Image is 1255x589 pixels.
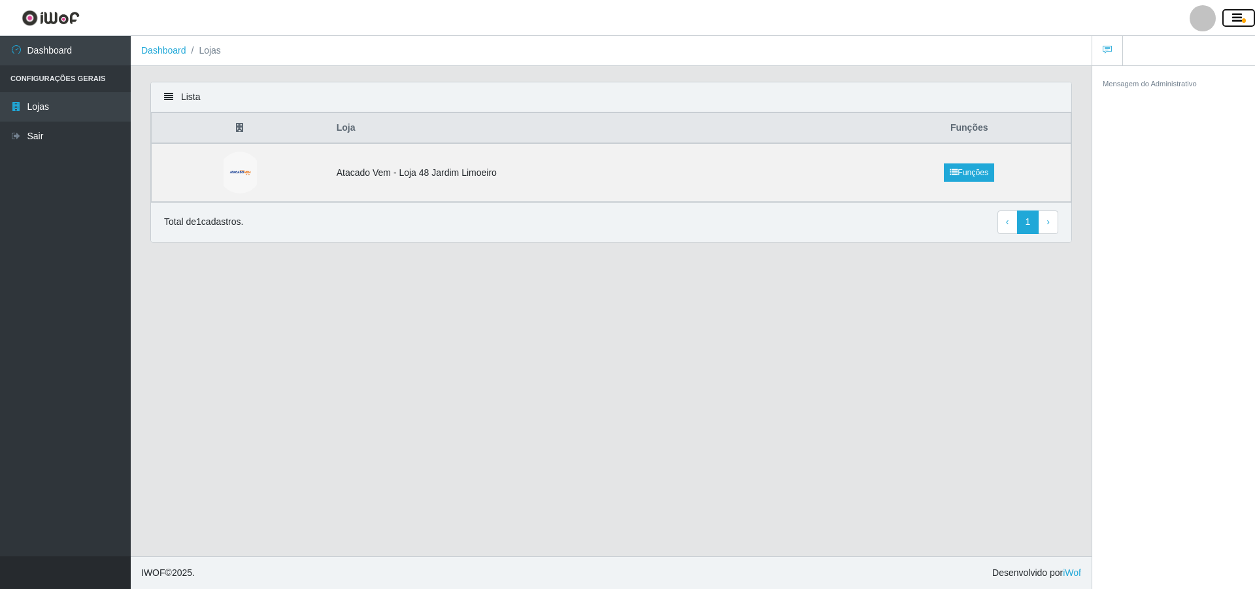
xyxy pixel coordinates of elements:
[141,566,195,580] span: © 2025 .
[867,113,1071,144] th: Funções
[141,567,165,578] span: IWOF
[329,143,868,202] td: Atacado Vem - Loja 48 Jardim Limoeiro
[1046,216,1050,227] span: ›
[224,152,257,194] img: Atacado Vem - Loja 48 Jardim Limoeiro
[141,45,186,56] a: Dashboard
[997,210,1058,234] nav: pagination
[1038,210,1058,234] a: Next
[151,82,1071,112] div: Lista
[944,163,994,182] a: Funções
[131,36,1092,66] nav: breadcrumb
[186,44,221,58] li: Lojas
[997,210,1018,234] a: Previous
[1017,210,1039,234] a: 1
[992,566,1081,580] span: Desenvolvido por
[1063,567,1081,578] a: iWof
[329,113,868,144] th: Loja
[164,215,243,229] p: Total de 1 cadastros.
[1006,216,1009,227] span: ‹
[1103,80,1197,88] small: Mensagem do Administrativo
[22,10,80,26] img: CoreUI Logo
